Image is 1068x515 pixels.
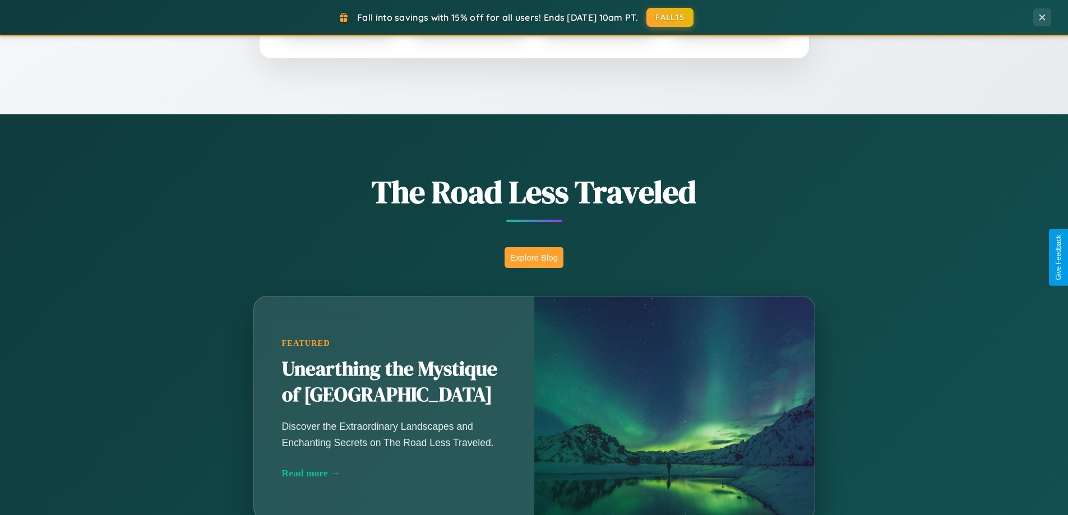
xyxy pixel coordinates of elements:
div: Featured [282,338,506,348]
button: FALL15 [646,8,693,27]
button: Explore Blog [505,247,563,268]
div: Read more → [282,467,506,479]
span: Fall into savings with 15% off for all users! Ends [DATE] 10am PT. [357,12,638,23]
p: Discover the Extraordinary Landscapes and Enchanting Secrets on The Road Less Traveled. [282,419,506,450]
h1: The Road Less Traveled [198,170,871,214]
div: Give Feedback [1055,235,1062,280]
h2: Unearthing the Mystique of [GEOGRAPHIC_DATA] [282,356,506,408]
